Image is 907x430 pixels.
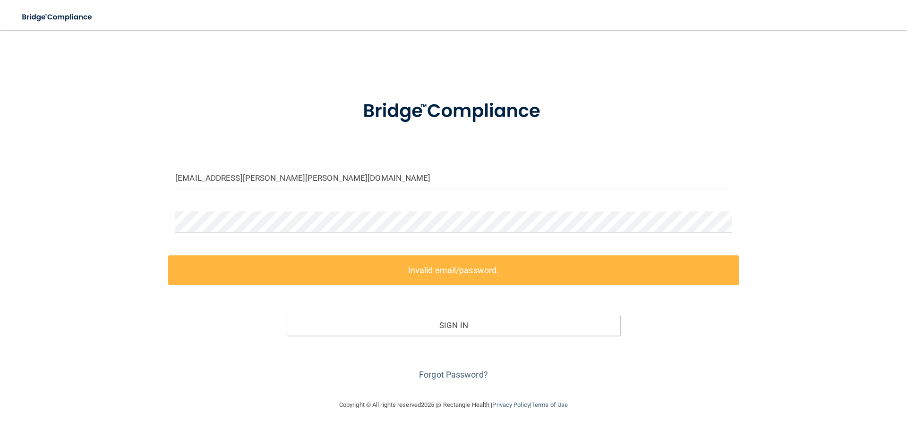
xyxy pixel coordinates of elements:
[14,8,101,27] img: bridge_compliance_login_screen.278c3ca4.svg
[281,390,626,420] div: Copyright © All rights reserved 2025 @ Rectangle Health | |
[492,401,530,408] a: Privacy Policy
[343,87,564,136] img: bridge_compliance_login_screen.278c3ca4.svg
[419,370,488,379] a: Forgot Password?
[168,255,739,285] label: Invalid email/password.
[175,167,732,188] input: Email
[531,401,568,408] a: Terms of Use
[287,315,621,336] button: Sign In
